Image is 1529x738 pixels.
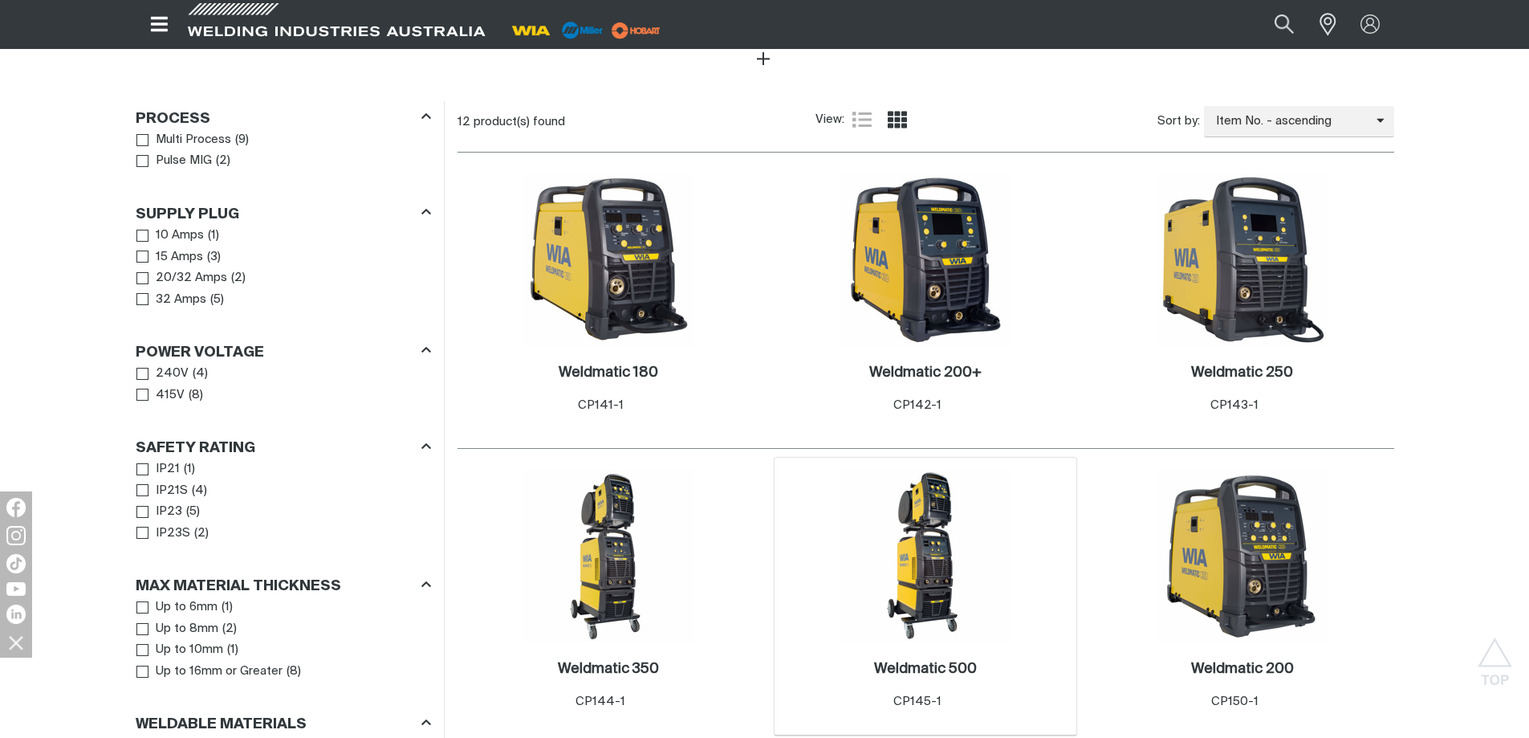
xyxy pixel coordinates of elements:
img: Weldmatic 350 [523,470,694,642]
span: 15 Amps [156,248,203,267]
span: CP144-1 [575,695,625,707]
img: TikTok [6,554,26,573]
span: CP143-1 [1210,399,1259,411]
img: Weldmatic 180 [523,173,694,345]
span: Item No. - ascending [1204,112,1377,131]
a: 10 Amps [136,225,205,247]
a: IP21 [136,459,181,480]
h2: Weldmatic 200+ [869,365,982,380]
a: Multi Process [136,129,232,151]
div: Weldable Materials [136,713,431,735]
h3: Safety Rating [136,439,255,458]
span: Up to 10mm [156,641,223,659]
div: Process [136,107,431,128]
span: 240V [156,365,189,383]
img: Instagram [6,526,26,545]
span: View: [815,111,844,129]
div: 12 [457,114,815,130]
img: YouTube [6,582,26,596]
img: Weldmatic 250 [1157,173,1328,345]
a: Weldmatic 500 [874,660,977,679]
img: Weldmatic 200 [1157,470,1328,642]
h3: Weldable Materials [136,716,307,734]
span: ( 1 ) [227,641,238,659]
ul: Process [136,129,430,172]
a: Weldmatic 200+ [869,364,982,382]
h2: Weldmatic 200 [1191,662,1294,676]
button: Search products [1257,6,1311,43]
img: miller [607,18,665,43]
img: hide socials [2,629,30,656]
span: IP21S [156,482,188,500]
ul: Safety Rating [136,459,430,544]
a: Up to 6mm [136,597,218,618]
h3: Max Material Thickness [136,577,341,596]
img: Facebook [6,498,26,517]
a: IP21S [136,480,189,502]
a: 415V [136,385,185,406]
img: Weldmatic 500 [840,470,1011,642]
h2: Weldmatic 500 [874,662,977,676]
section: Product list controls [457,101,1394,142]
span: ( 4 ) [193,365,208,383]
div: Supply Plug [136,202,431,224]
span: IP23S [156,524,190,543]
a: miller [607,24,665,36]
span: Up to 6mm [156,598,218,617]
span: Sort by: [1157,112,1200,131]
h3: Supply Plug [136,206,239,224]
span: CP141-1 [578,399,624,411]
h2: Weldmatic 350 [558,662,659,676]
a: Weldmatic 180 [559,364,658,382]
a: IP23 [136,501,183,523]
a: 15 Amps [136,247,204,268]
span: 32 Amps [156,291,206,309]
span: CP142-1 [893,399,941,411]
h3: Process [136,110,210,128]
span: 20/32 Amps [156,269,227,287]
span: ( 3 ) [207,248,221,267]
span: ( 1 ) [184,460,195,479]
span: ( 1 ) [222,598,233,617]
a: Pulse MIG [136,150,213,172]
h2: Weldmatic 250 [1191,365,1293,380]
img: Weldmatic 200+ [840,173,1011,345]
a: List view [852,110,872,129]
a: 32 Amps [136,289,207,311]
span: 10 Amps [156,226,204,245]
span: ( 5 ) [186,503,200,521]
img: LinkedIn [6,605,26,624]
ul: Power Voltage [136,363,430,406]
a: Up to 8mm [136,618,219,640]
span: ( 2 ) [222,620,237,638]
a: Up to 16mm or Greater [136,661,283,683]
span: ( 1 ) [208,226,219,245]
span: 415V [156,386,185,405]
span: product(s) found [474,116,565,128]
div: Safety Rating [136,437,431,459]
ul: Supply Plug [136,225,430,310]
span: ( 5 ) [210,291,224,309]
div: Max Material Thickness [136,575,431,597]
span: Pulse MIG [156,152,212,170]
span: Up to 8mm [156,620,218,638]
ul: Max Material Thickness [136,597,430,682]
span: ( 2 ) [194,524,209,543]
span: IP21 [156,460,180,479]
a: Weldmatic 350 [558,660,659,679]
a: Weldmatic 200 [1191,660,1294,679]
span: ( 2 ) [216,152,230,170]
a: IP23S [136,523,191,544]
span: IP23 [156,503,182,521]
div: Power Voltage [136,341,431,363]
h2: Weldmatic 180 [559,365,658,380]
span: ( 8 ) [189,386,203,405]
h3: Power Voltage [136,344,264,362]
span: CP150-1 [1211,695,1259,707]
span: ( 4 ) [192,482,207,500]
a: 20/32 Amps [136,267,228,289]
a: Up to 10mm [136,639,224,661]
span: Up to 16mm or Greater [156,663,283,681]
span: ( 2 ) [231,269,246,287]
span: ( 9 ) [235,131,249,149]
